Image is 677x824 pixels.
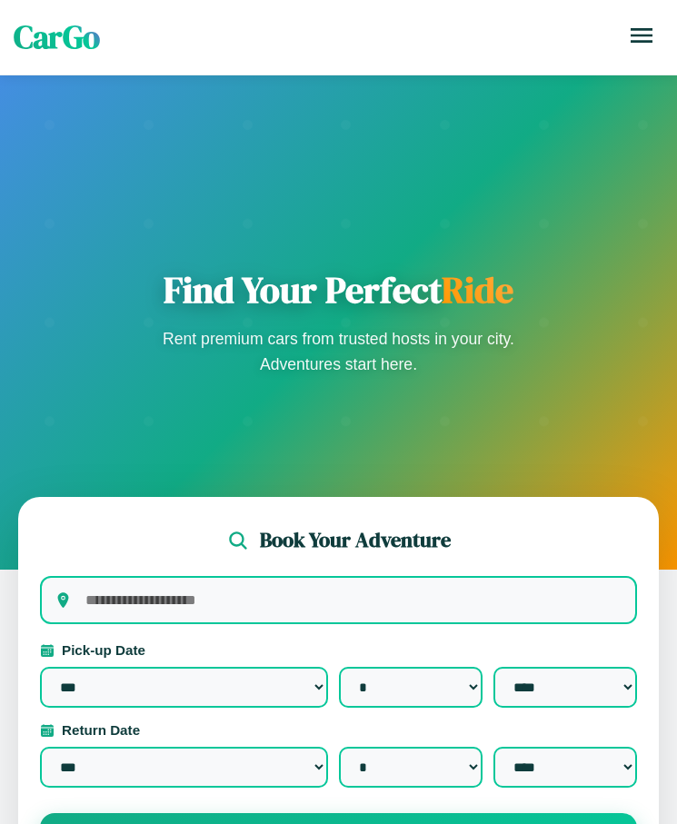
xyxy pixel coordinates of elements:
h2: Book Your Adventure [260,526,451,554]
label: Pick-up Date [40,642,637,658]
span: CarGo [14,15,100,59]
h1: Find Your Perfect [157,268,521,312]
label: Return Date [40,722,637,738]
span: Ride [442,265,513,314]
p: Rent premium cars from trusted hosts in your city. Adventures start here. [157,326,521,377]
